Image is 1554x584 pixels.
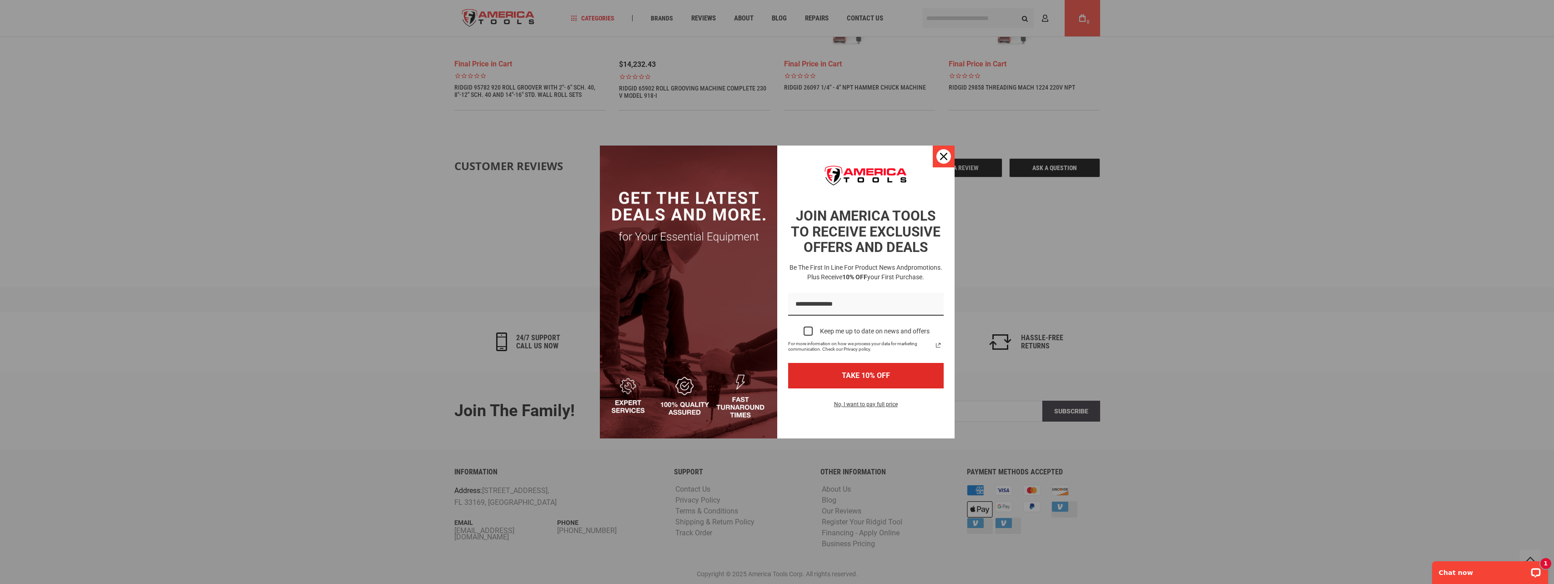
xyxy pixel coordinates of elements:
[786,263,945,282] h3: Be the first in line for product news and
[933,146,955,167] button: Close
[933,340,944,351] a: Read our Privacy Policy
[788,293,944,316] input: Email field
[1426,555,1554,584] iframe: LiveChat chat widget
[788,341,933,352] span: For more information on how we process your data for marketing communication. Check our Privacy p...
[807,264,942,281] span: promotions. Plus receive your first purchase.
[791,208,940,255] strong: JOIN AMERICA TOOLS TO RECEIVE EXCLUSIVE OFFERS AND DEALS
[827,399,905,415] button: No, I want to pay full price
[940,153,947,160] svg: close icon
[933,340,944,351] svg: link icon
[820,327,930,335] div: Keep me up to date on news and offers
[842,273,867,281] strong: 10% OFF
[788,363,944,388] button: TAKE 10% OFF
